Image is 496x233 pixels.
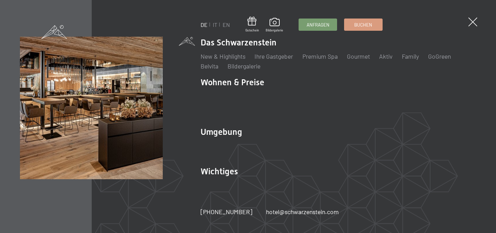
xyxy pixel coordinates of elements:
[201,21,208,28] a: DE
[228,62,260,70] a: Bildergalerie
[302,52,338,60] a: Premium Spa
[307,22,329,28] span: Anfragen
[245,28,259,32] span: Gutschein
[201,207,252,216] a: [PHONE_NUMBER]
[402,52,419,60] a: Family
[379,52,392,60] a: Aktiv
[201,62,218,70] a: Belvita
[254,52,293,60] a: Ihre Gastgeber
[213,21,217,28] a: IT
[354,22,372,28] span: Buchen
[347,52,370,60] a: Gourmet
[299,19,337,30] a: Anfragen
[266,207,339,216] a: hotel@schwarzenstein.com
[428,52,451,60] a: GoGreen
[201,52,245,60] a: New & Highlights
[344,19,382,30] a: Buchen
[245,17,259,32] a: Gutschein
[223,21,230,28] a: EN
[266,28,283,32] span: Bildergalerie
[266,18,283,32] a: Bildergalerie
